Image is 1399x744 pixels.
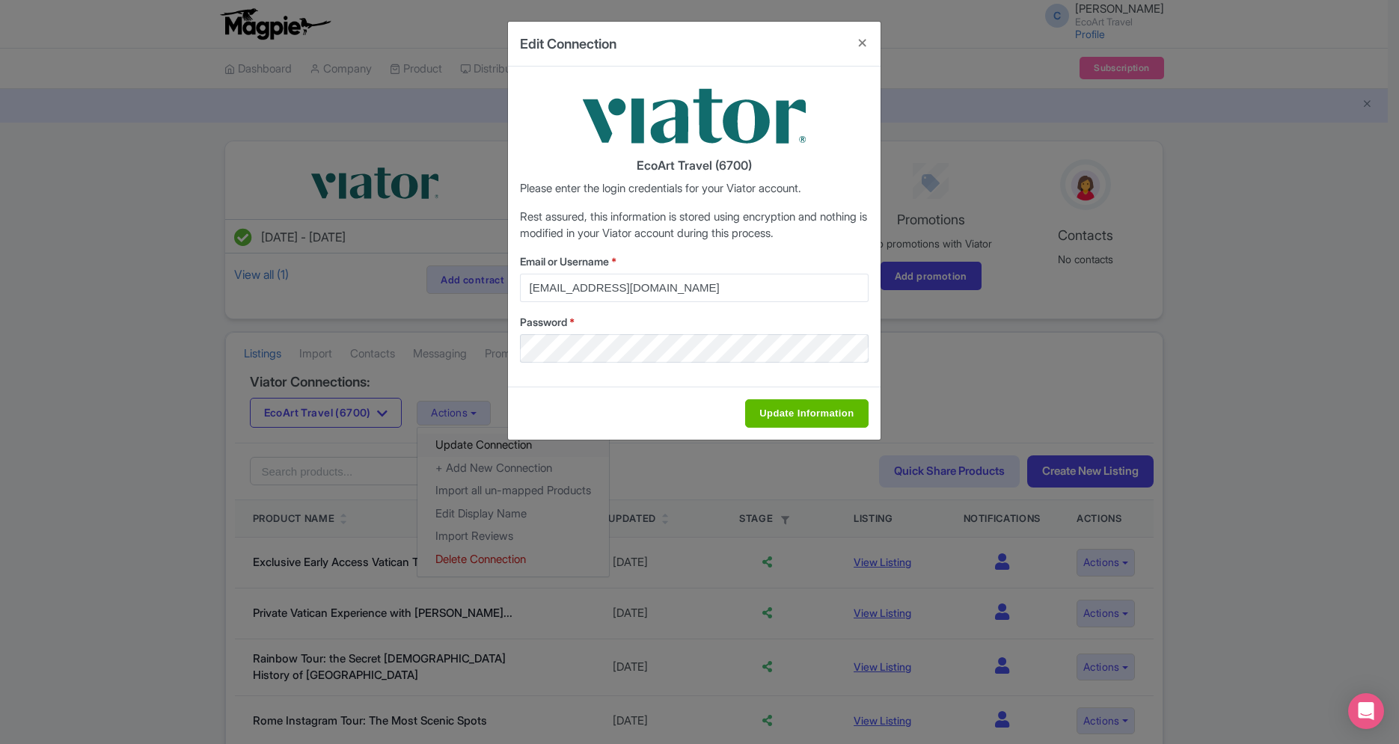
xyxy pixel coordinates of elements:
[520,180,869,197] p: Please enter the login credentials for your Viator account.
[845,22,881,64] button: Close
[520,34,616,54] h4: Edit Connection
[520,209,869,242] p: Rest assured, this information is stored using encryption and nothing is modified in your Viator ...
[582,79,806,153] img: viator-9033d3fb01e0b80761764065a76b653a.png
[520,159,869,173] h4: EcoArt Travel (6700)
[520,255,609,268] span: Email or Username
[520,316,567,328] span: Password
[1348,693,1384,729] div: Open Intercom Messenger
[745,399,868,428] input: Update Information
